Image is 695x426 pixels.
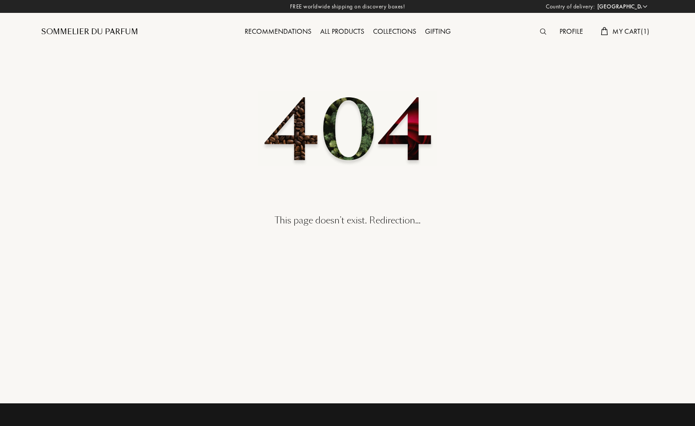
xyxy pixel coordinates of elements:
a: Recommendations [240,27,316,36]
span: Country of delivery: [546,2,595,11]
div: Gifting [421,26,455,38]
a: Sommelier du Parfum [41,27,138,37]
img: cart.svg [601,27,608,35]
div: Collections [369,26,421,38]
div: All products [316,26,369,38]
h3: This page doesn't exist. Redirection... [35,184,661,226]
img: 404.jpg [258,91,437,166]
img: arrow_w.png [642,3,648,10]
img: search_icn.svg [540,28,546,35]
a: Gifting [421,27,455,36]
div: Profile [555,26,588,38]
div: Recommendations [240,26,316,38]
a: Profile [555,27,588,36]
span: My Cart ( 1 ) [612,27,649,36]
a: Collections [369,27,421,36]
a: All products [316,27,369,36]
